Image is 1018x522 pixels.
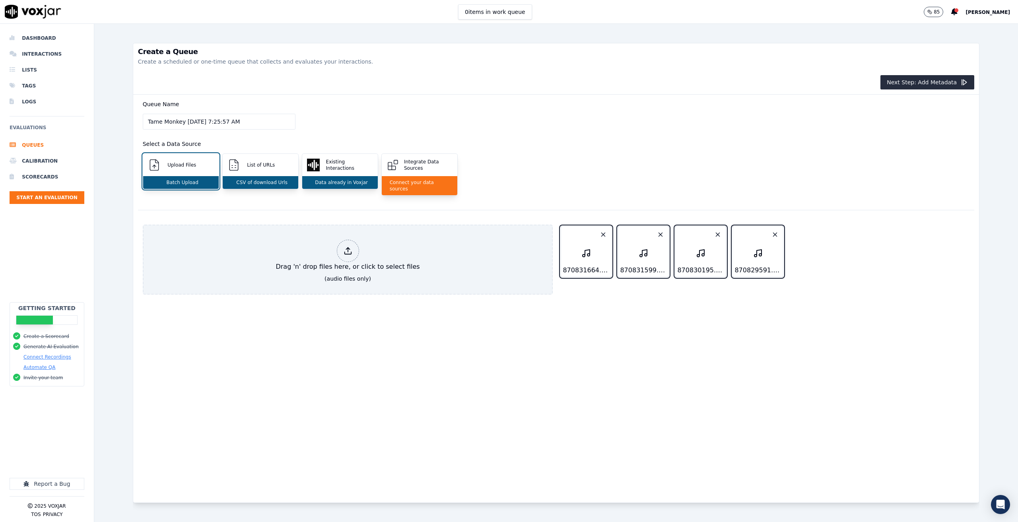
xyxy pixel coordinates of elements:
[143,141,201,147] label: Select a Data Source
[561,226,612,277] button: 870831664.mp3
[10,191,84,204] button: Start an Evaluation
[34,503,66,509] p: 2025 Voxjar
[10,30,84,46] a: Dashboard
[401,159,453,171] p: Integrate Data Sources
[5,5,61,19] img: voxjar logo
[618,226,669,277] button: 870831599.mp3
[458,4,532,19] button: 0items in work queue
[966,7,1018,17] button: [PERSON_NAME]
[966,10,1010,15] span: [PERSON_NAME]
[23,343,79,350] button: Generate AI Evaluation
[233,179,288,186] p: CSV of download Urls
[880,75,974,89] button: Next Step: Add Metadata
[23,333,69,340] button: Create a Scorecard
[10,62,84,78] a: Lists
[307,159,320,171] img: Existing Interactions
[10,169,84,185] a: Scorecards
[10,123,84,137] h6: Evaluations
[244,162,275,168] p: List of URLs
[676,264,726,277] div: 870830195.mp3
[10,478,84,490] button: Report a Bug
[10,46,84,62] a: Interactions
[143,225,553,295] button: Drag 'n' drop files here, or click to select files (audio files only)
[10,78,84,94] a: Tags
[312,179,368,186] p: Data already in Voxjar
[10,94,84,110] a: Logs
[732,226,783,277] button: 870829591.mp3
[138,48,975,55] h3: Create a Queue
[23,364,55,371] button: Automate QA
[43,511,63,518] button: Privacy
[10,137,84,153] a: Queues
[618,264,668,277] div: 870831599.mp3
[143,114,295,130] input: Enter Queue Name
[23,354,71,360] button: Connect Recordings
[675,226,726,277] button: 870830195.mp3
[163,179,198,186] p: Batch Upload
[31,511,41,518] button: TOS
[143,101,179,107] label: Queue Name
[18,304,76,312] h2: Getting Started
[991,495,1010,514] div: Open Intercom Messenger
[272,237,423,275] div: Drag 'n' drop files here, or click to select files
[10,153,84,169] a: Calibration
[164,162,196,168] p: Upload Files
[323,159,373,171] p: Existing Interactions
[138,58,975,66] p: Create a scheduled or one-time queue that collects and evaluates your interactions.
[934,9,940,15] p: 85
[23,375,63,381] button: Invite your team
[561,264,611,277] div: 870831664.mp3
[324,275,371,283] div: (audio files only)
[387,179,453,192] p: Connect your data sources
[924,7,951,17] button: 85
[924,7,943,17] button: 85
[733,264,783,277] div: 870829591.mp3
